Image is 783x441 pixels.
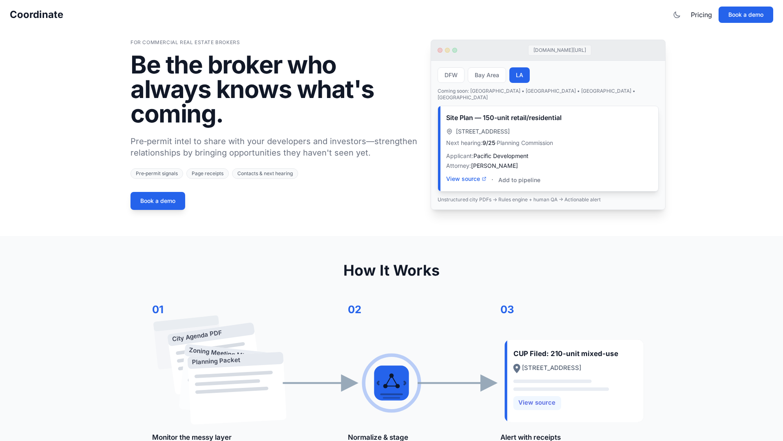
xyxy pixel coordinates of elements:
text: City Agenda PDF [172,329,222,343]
text: [STREET_ADDRESS] [522,364,581,372]
text: 02 [348,303,361,316]
span: Page receipts [186,168,229,179]
span: 9/25 [482,139,495,146]
text: Zoning Meeting Minutes [189,346,261,361]
span: Pacific Development [473,152,529,159]
button: Toggle theme [670,7,684,22]
button: Book a demo [130,192,185,210]
span: Contacts & next hearing [232,168,298,179]
span: [PERSON_NAME] [471,162,518,169]
button: DFW [438,67,464,83]
span: · [491,175,493,185]
text: Planning Packet [192,356,240,366]
p: Coming soon: [GEOGRAPHIC_DATA] • [GEOGRAPHIC_DATA] • [GEOGRAPHIC_DATA] • [GEOGRAPHIC_DATA] [438,88,659,101]
text: 03 [500,303,514,316]
p: Unstructured city PDFs → Rules engine + human QA → Actionable alert [438,196,659,203]
button: LA [509,67,530,83]
button: Bay Area [468,67,506,83]
p: For Commercial Real Estate Brokers [130,39,418,46]
div: [DOMAIN_NAME][URL] [528,45,591,56]
text: 01 [152,303,164,316]
p: Attorney: [446,162,650,170]
h3: Site Plan — 150-unit retail/residential [446,113,650,122]
button: Book a demo [719,7,773,23]
p: Pre‑permit intel to share with your developers and investors—strengthen relationships by bringing... [130,136,418,158]
p: Applicant: [446,152,650,160]
button: View source [446,175,487,183]
span: Pre‑permit signals [130,168,183,179]
a: Coordinate [10,8,63,21]
button: Add to pipeline [498,176,540,184]
a: Pricing [691,10,712,20]
span: [STREET_ADDRESS] [456,127,510,136]
text: View source [518,399,555,406]
h1: Be the broker who always knows what's coming. [130,52,418,126]
h2: How It Works [130,262,652,278]
p: Next hearing: · Planning Commission [446,139,650,147]
text: CUP Filed: 210-unit mixed-use [513,349,618,358]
